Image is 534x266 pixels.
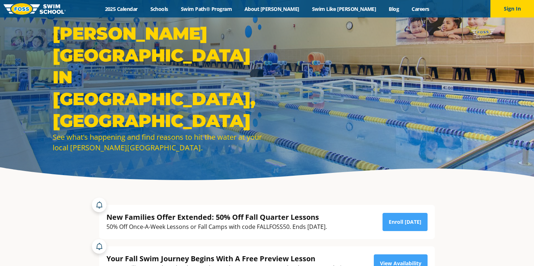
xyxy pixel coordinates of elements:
[174,5,238,12] a: Swim Path® Program
[106,222,327,232] div: 50% Off Once-A-Week Lessons or Fall Camps with code FALLFOSS50. Ends [DATE].
[238,5,306,12] a: About [PERSON_NAME]
[53,23,263,132] h1: [PERSON_NAME][GEOGRAPHIC_DATA] in [GEOGRAPHIC_DATA], [GEOGRAPHIC_DATA]
[53,132,263,153] div: See what’s happening and find reasons to hit the water at your local [PERSON_NAME][GEOGRAPHIC_DATA].
[383,5,405,12] a: Blog
[106,212,327,222] div: New Families Offer Extended: 50% Off Fall Quarter Lessons
[405,5,436,12] a: Careers
[106,254,350,263] div: Your Fall Swim Journey Begins With A Free Preview Lesson
[306,5,383,12] a: Swim Like [PERSON_NAME]
[383,213,428,231] a: Enroll [DATE]
[98,5,144,12] a: 2025 Calendar
[4,3,66,15] img: FOSS Swim School Logo
[144,5,174,12] a: Schools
